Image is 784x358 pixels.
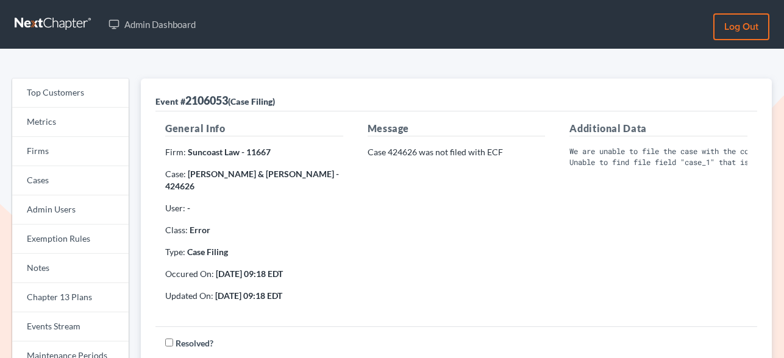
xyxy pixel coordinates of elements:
[215,290,282,301] strong: [DATE] 09:18 EDT
[12,79,129,108] a: Top Customers
[216,268,283,279] strong: [DATE] 09:18 EDT
[176,337,213,349] label: Resolved?
[228,96,275,107] span: (Case Filing)
[12,195,129,225] a: Admin Users
[12,283,129,312] a: Chapter 13 Plans
[165,290,213,301] span: Updated On:
[12,225,129,254] a: Exemption Rules
[155,96,185,107] span: Event #
[102,13,202,35] a: Admin Dashboard
[155,93,275,108] div: 2106053
[165,169,186,179] span: Case:
[165,147,186,157] span: Firm:
[569,146,747,167] pre: We are unable to file the case with the court. Unable to find file field "case_1" that is not dis...
[165,203,185,213] span: User:
[165,169,339,191] strong: [PERSON_NAME] & [PERSON_NAME] - 424626
[165,225,188,235] span: Class:
[165,121,343,136] h5: General Info
[569,121,747,136] h5: Additional Data
[368,146,546,158] p: Case 424626 was not filed with ECF
[12,137,129,166] a: Firms
[190,225,210,235] strong: Error
[12,312,129,342] a: Events Stream
[187,203,190,213] strong: -
[368,121,546,136] h5: Message
[12,166,129,195] a: Cases
[12,108,129,137] a: Metrics
[12,254,129,283] a: Notes
[188,147,271,157] strong: Suncoast Law - 11667
[165,247,185,257] span: Type:
[187,247,228,257] strong: Case Filing
[165,268,214,279] span: Occured On:
[713,13,769,40] a: Log out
